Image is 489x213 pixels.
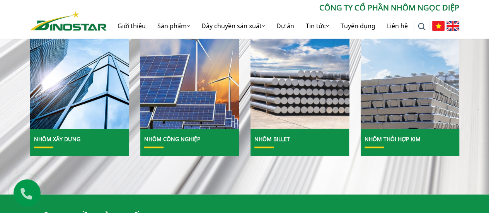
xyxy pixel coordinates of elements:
[254,135,290,143] a: Nhôm Billet
[30,11,107,31] img: Nhôm Dinostar
[335,14,381,38] a: Tuyển dụng
[140,8,239,128] img: Nhôm Công nghiệp
[112,14,152,38] a: Giới thiệu
[381,14,414,38] a: Liên hệ
[144,135,200,143] a: Nhôm Công nghiệp
[30,8,129,129] a: Nhôm Xây dựng
[107,2,459,14] p: CÔNG TY CỔ PHẦN NHÔM NGỌC DIỆP
[34,135,80,143] a: Nhôm Xây dựng
[300,14,335,38] a: Tin tức
[432,21,445,31] img: Tiếng Việt
[140,8,239,129] a: Nhôm Công nghiệp
[361,8,459,129] a: Nhôm Thỏi hợp kim
[30,8,128,128] img: Nhôm Xây dựng
[360,8,459,128] img: Nhôm Thỏi hợp kim
[247,4,353,133] img: Nhôm Billet
[30,10,107,30] a: Nhôm Dinostar
[271,14,300,38] a: Dự án
[418,23,426,31] img: search
[250,8,349,129] a: Nhôm Billet
[446,21,459,31] img: English
[196,14,271,38] a: Dây chuyền sản xuất
[152,14,196,38] a: Sản phẩm
[365,135,421,143] a: Nhôm Thỏi hợp kim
